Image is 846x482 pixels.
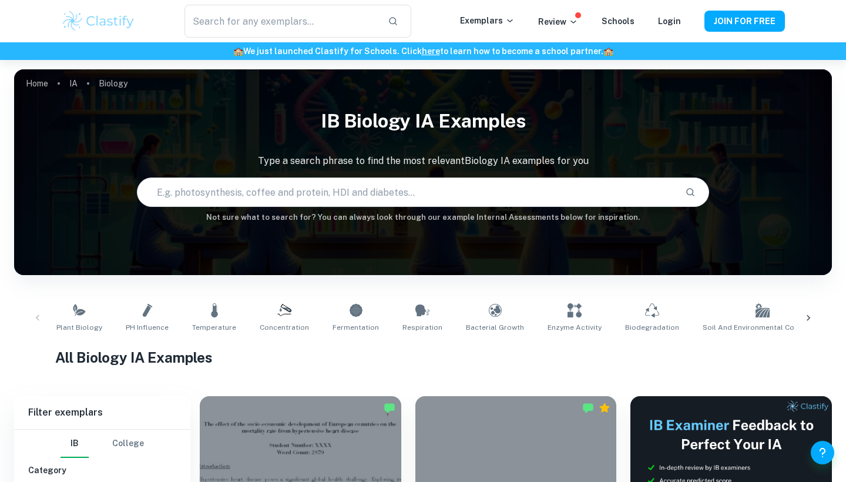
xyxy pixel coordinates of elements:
[14,154,832,168] p: Type a search phrase to find the most relevant Biology IA examples for you
[582,402,594,414] img: Marked
[233,46,243,56] span: 🏫
[14,102,832,140] h1: IB Biology IA examples
[625,322,679,333] span: Biodegradation
[61,430,144,458] div: Filter type choice
[548,322,602,333] span: Enzyme Activity
[184,5,378,38] input: Search for any exemplars...
[538,15,578,28] p: Review
[599,402,610,414] div: Premium
[466,322,524,333] span: Bacterial Growth
[99,77,127,90] p: Biology
[28,464,176,477] h6: Category
[112,430,144,458] button: College
[602,16,634,26] a: Schools
[260,322,309,333] span: Concentration
[603,46,613,56] span: 🏫
[2,45,844,58] h6: We just launched Clastify for Schools. Click to learn how to become a school partner.
[192,322,236,333] span: Temperature
[811,441,834,464] button: Help and Feedback
[55,347,791,368] h1: All Biology IA Examples
[14,212,832,223] h6: Not sure what to search for? You can always look through our example Internal Assessments below f...
[69,75,78,92] a: IA
[126,322,169,333] span: pH Influence
[26,75,48,92] a: Home
[137,176,676,209] input: E.g. photosynthesis, coffee and protein, HDI and diabetes...
[704,11,785,32] button: JOIN FOR FREE
[402,322,442,333] span: Respiration
[680,182,700,202] button: Search
[61,430,89,458] button: IB
[56,322,102,333] span: Plant Biology
[384,402,395,414] img: Marked
[333,322,379,333] span: Fermentation
[14,396,190,429] h6: Filter exemplars
[61,9,136,33] img: Clastify logo
[703,322,822,333] span: Soil and Environmental Conditions
[422,46,440,56] a: here
[460,14,515,27] p: Exemplars
[658,16,681,26] a: Login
